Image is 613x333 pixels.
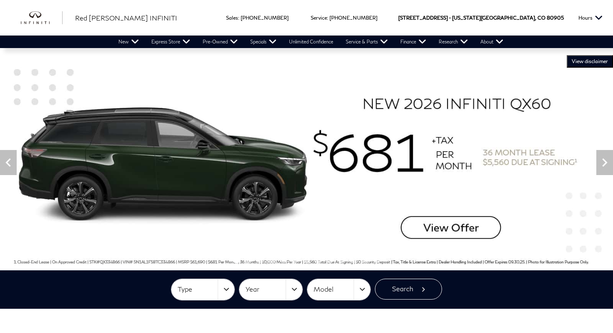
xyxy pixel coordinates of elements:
a: [STREET_ADDRESS] • [US_STATE][GEOGRAPHIC_DATA], CO 80905 [398,15,564,21]
span: Go to slide 6 [291,255,299,263]
span: Type [178,282,218,296]
span: Go to slide 5 [279,255,287,263]
span: Service [311,15,327,21]
a: Pre-Owned [196,36,244,48]
span: Year [246,282,286,296]
span: Go to slide 7 [302,255,311,263]
button: Model [307,279,370,300]
span: Go to slide 9 [326,255,334,263]
a: infiniti [21,11,63,25]
a: New [112,36,145,48]
span: Go to slide 11 [349,255,357,263]
span: Go to slide 3 [256,255,264,263]
span: Go to slide 2 [244,255,252,263]
a: [PHONE_NUMBER] [329,15,377,21]
a: Finance [394,36,432,48]
a: Unlimited Confidence [283,36,339,48]
nav: Main Navigation [112,36,510,48]
span: : [327,15,328,21]
span: Go to slide 8 [314,255,322,263]
div: Next [596,150,613,175]
span: Model [314,282,354,296]
span: Sales [226,15,238,21]
a: Research [432,36,474,48]
span: Go to slide 12 [361,255,369,263]
a: Service & Parts [339,36,394,48]
span: Go to slide 10 [337,255,346,263]
span: VIEW DISCLAIMER [572,58,608,65]
button: Year [239,279,302,300]
span: Go to slide 1 [232,255,241,263]
span: Red [PERSON_NAME] INFINITI [75,14,177,22]
button: Search [375,279,442,300]
a: Red [PERSON_NAME] INFINITI [75,13,177,23]
button: VIEW DISCLAIMER [567,55,613,68]
button: Type [171,279,234,300]
a: [PHONE_NUMBER] [241,15,289,21]
a: Express Store [145,36,196,48]
span: Go to slide 13 [372,255,381,263]
a: About [474,36,510,48]
img: INFINITI [21,11,63,25]
span: : [238,15,239,21]
a: Specials [244,36,283,48]
span: Go to slide 4 [267,255,276,263]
